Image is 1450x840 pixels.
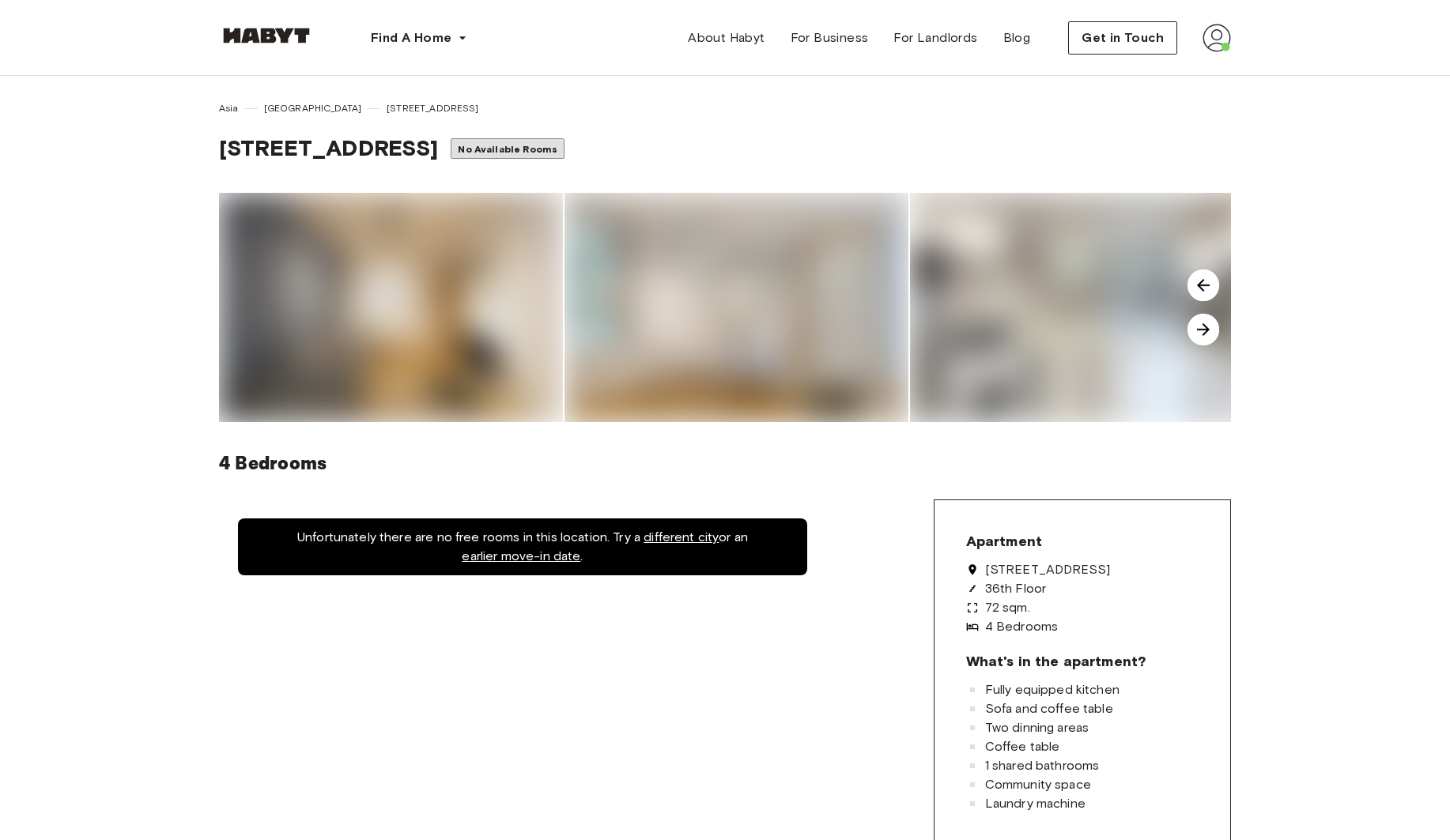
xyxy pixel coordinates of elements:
[219,447,1231,480] h6: 4 Bedrooms
[985,582,1047,595] span: 36th Floor
[778,22,882,54] a: For Business
[1203,24,1231,52] img: avatar
[219,101,239,115] span: Asia
[219,193,563,422] img: image
[1068,21,1177,55] button: Get in Touch
[1003,28,1031,47] span: Blog
[1082,28,1164,47] span: Get in Touch
[644,529,719,544] a: different city
[881,22,990,54] a: For Landlords
[966,532,1042,551] span: Apartment
[910,193,1254,422] img: image
[985,684,1120,696] span: Fully equipped kitchen
[985,601,1030,614] span: 72 sqm.
[1188,269,1219,301] img: image-carousel-arrow
[985,721,1089,734] span: Two dinning areas
[985,797,1086,810] span: Laundry machine
[358,22,480,54] button: Find A Home
[371,28,451,47] span: Find A Home
[458,143,557,155] span: No Available Rooms
[238,518,807,575] div: Unfortunately there are no free rooms in this location. Try a or an .
[219,134,438,161] span: [STREET_ADDRESS]
[985,740,1060,753] span: Coffee table
[565,193,908,422] img: image
[985,620,1059,633] span: 4 Bedrooms
[985,778,1091,791] span: Community space
[387,101,478,115] span: [STREET_ADDRESS]
[966,652,1146,671] span: What's in the apartment?
[893,28,977,47] span: For Landlords
[985,759,1100,772] span: 1 shared bathrooms
[264,101,362,115] span: [GEOGRAPHIC_DATA]
[985,703,1113,715] span: Sofa and coffee table
[219,28,314,43] img: Habyt
[791,28,869,47] span: For Business
[675,22,777,54] a: About Habyt
[688,28,765,47] span: About Habyt
[991,22,1044,54] a: Blog
[462,548,580,563] a: earlier move-in date
[1188,314,1219,345] img: image-carousel-arrow
[985,563,1110,576] span: [STREET_ADDRESS]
